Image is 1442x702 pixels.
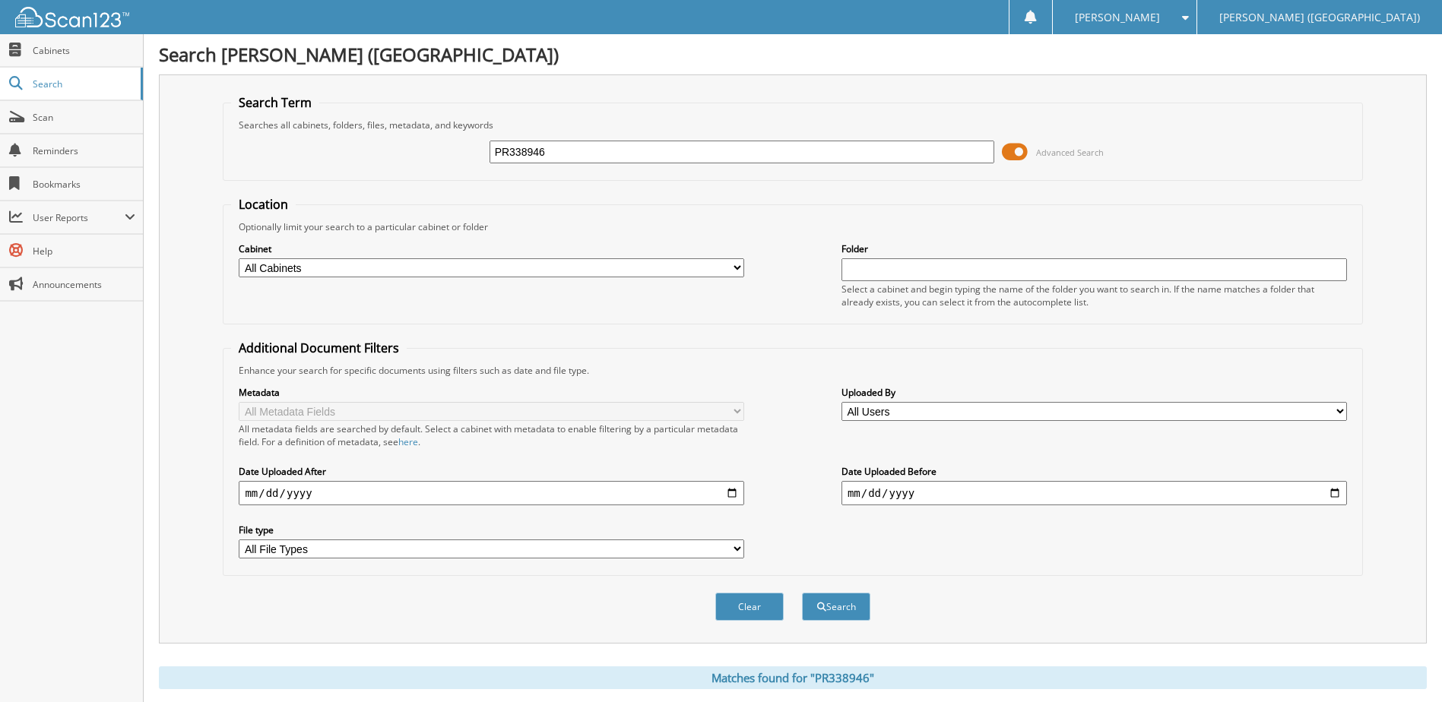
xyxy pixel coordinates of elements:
[239,523,744,536] label: File type
[239,422,744,448] div: All metadata fields are searched by default. Select a cabinet with metadata to enable filtering b...
[33,211,125,224] span: User Reports
[841,465,1347,478] label: Date Uploaded Before
[159,42,1427,67] h1: Search [PERSON_NAME] ([GEOGRAPHIC_DATA])
[841,283,1347,308] div: Select a cabinet and begin typing the name of the folder you want to search in. If the name match...
[239,242,744,255] label: Cabinet
[398,435,418,448] a: here
[231,196,296,213] legend: Location
[33,111,135,124] span: Scan
[715,593,784,621] button: Clear
[802,593,870,621] button: Search
[239,481,744,505] input: start
[15,7,129,27] img: scan123-logo-white.svg
[33,44,135,57] span: Cabinets
[841,386,1347,399] label: Uploaded By
[231,119,1354,131] div: Searches all cabinets, folders, files, metadata, and keywords
[841,242,1347,255] label: Folder
[231,94,319,111] legend: Search Term
[231,220,1354,233] div: Optionally limit your search to a particular cabinet or folder
[239,465,744,478] label: Date Uploaded After
[231,364,1354,377] div: Enhance your search for specific documents using filters such as date and file type.
[159,666,1427,689] div: Matches found for "PR338946"
[33,144,135,157] span: Reminders
[239,386,744,399] label: Metadata
[841,481,1347,505] input: end
[1219,13,1420,22] span: [PERSON_NAME] ([GEOGRAPHIC_DATA])
[33,245,135,258] span: Help
[231,340,407,356] legend: Additional Document Filters
[1036,147,1104,158] span: Advanced Search
[33,77,133,90] span: Search
[1075,13,1160,22] span: [PERSON_NAME]
[33,278,135,291] span: Announcements
[33,178,135,191] span: Bookmarks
